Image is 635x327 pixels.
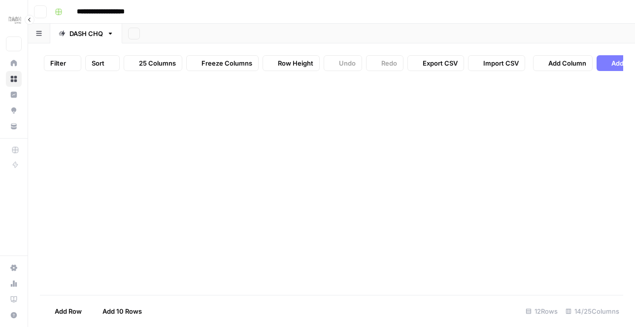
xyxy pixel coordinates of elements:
[423,58,458,68] span: Export CSV
[102,306,142,316] span: Add 10 Rows
[40,303,88,319] button: Add Row
[468,55,525,71] button: Import CSV
[522,303,562,319] div: 12 Rows
[562,303,623,319] div: 14/25 Columns
[263,55,320,71] button: Row Height
[92,58,104,68] span: Sort
[6,71,22,87] a: Browse
[6,11,24,29] img: Dash Logo
[278,58,313,68] span: Row Height
[50,24,122,43] a: DASH CHQ
[50,58,66,68] span: Filter
[339,58,356,68] span: Undo
[6,87,22,103] a: Insights
[324,55,362,71] button: Undo
[88,303,148,319] button: Add 10 Rows
[6,118,22,134] a: Your Data
[124,55,182,71] button: 25 Columns
[483,58,519,68] span: Import CSV
[186,55,259,71] button: Freeze Columns
[44,55,81,71] button: Filter
[366,55,403,71] button: Redo
[55,306,82,316] span: Add Row
[407,55,464,71] button: Export CSV
[85,55,120,71] button: Sort
[548,58,586,68] span: Add Column
[6,260,22,276] a: Settings
[6,103,22,118] a: Opportunities
[6,276,22,291] a: Usage
[6,307,22,323] button: Help + Support
[201,58,252,68] span: Freeze Columns
[6,55,22,71] a: Home
[381,58,397,68] span: Redo
[139,58,176,68] span: 25 Columns
[533,55,593,71] button: Add Column
[6,291,22,307] a: Learning Hub
[6,8,22,33] button: Workspace: Dash
[69,29,103,38] div: DASH CHQ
